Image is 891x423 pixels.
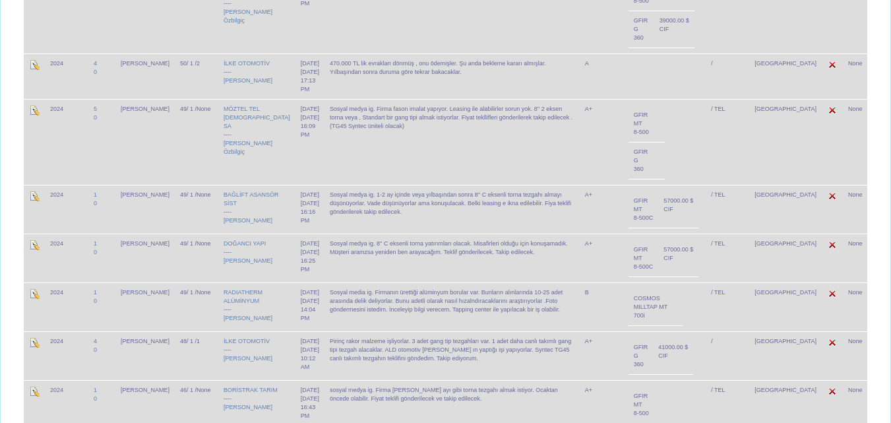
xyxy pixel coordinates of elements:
td: 2024 [45,185,88,234]
td: [GEOGRAPHIC_DATA] [749,99,822,185]
td: Pirinç rakor malzeme işliyorlar. 3 adet gang tip tezgahları var. 1 adet daha canlı takımlı gang t... [324,331,580,380]
a: 4 [94,338,97,344]
a: 5 [94,106,97,112]
td: 57000.00 $ CIF [658,191,698,228]
td: / TEL [706,185,749,234]
td: [GEOGRAPHIC_DATA] [749,53,822,99]
img: Edit [827,288,838,299]
a: 1 [94,240,97,247]
td: [GEOGRAPHIC_DATA] [749,185,822,234]
img: Edit [29,337,40,348]
td: [PERSON_NAME] [115,282,175,331]
td: [DATE] [295,331,324,380]
td: None [843,331,868,380]
td: 2024 [45,331,88,380]
a: 1 [94,191,97,198]
td: None [843,99,868,185]
a: 1 [94,289,97,296]
div: [DATE] 16:16 PM [301,199,319,225]
td: 48/ 1 /1 [175,331,218,380]
td: / TEL [706,234,749,282]
td: [DATE] [295,282,324,331]
td: Sosyal media ig. Firmanın ürettiği alüminyum borular var. Bunların alınlarında 10-25 adet arasınd... [324,282,580,331]
td: None [843,234,868,282]
td: A+ [580,234,623,282]
td: 470.000 TL lik evrakları dönmüş , onu ödemişler. Şu anda bekleme kararı almışlar. Yılbaşından son... [324,53,580,99]
td: GFIR MT 8-500C [629,191,659,228]
td: [DATE] [295,234,324,282]
td: 49/ 1 /None [175,185,218,234]
a: [PERSON_NAME] [224,257,272,264]
a: RADIATHERM ALÜMİNYUM [224,289,262,304]
a: 0 [94,298,97,304]
td: 49/ 1 /None [175,282,218,331]
img: Edit [29,59,40,70]
td: [PERSON_NAME] [115,185,175,234]
td: A [580,53,623,99]
td: GFIR MT 8-500C [629,240,659,277]
div: [DATE] 14:04 PM [301,297,319,323]
td: Sosyal medya ig. 1-2 ay içinde veya yılbaşından sonra 8'' C eksenli torna tezgahı almayı düşünüyo... [324,185,580,234]
a: 4 [94,60,97,67]
td: A+ [580,185,623,234]
td: GFIR MT 8-500 [629,105,654,142]
td: / [706,53,749,99]
a: [PERSON_NAME] [224,315,272,321]
td: ---- [218,331,295,380]
img: Edit [827,105,838,115]
td: [GEOGRAPHIC_DATA] [749,331,822,380]
img: Edit [827,59,838,70]
img: Edit [29,288,40,299]
td: / TEL [706,99,749,185]
td: [DATE] [295,53,324,99]
img: Edit [827,240,838,250]
td: None [843,185,868,234]
td: 2024 [45,99,88,185]
a: DOĞANCI YAPI [224,240,266,247]
a: [PERSON_NAME] Özbilgiç [224,140,272,155]
div: [DATE] 17:13 PM [301,68,319,94]
img: Edit [29,240,40,250]
a: [PERSON_NAME] [224,217,272,224]
a: 0 [94,200,97,207]
td: 2024 [45,234,88,282]
a: 0 [94,395,97,402]
td: ---- [218,99,295,185]
td: GFIR G 360 [629,11,654,48]
td: 39000.00 $ CIF [654,11,694,48]
div: [DATE] 16:43 PM [301,395,319,420]
td: [GEOGRAPHIC_DATA] [749,234,822,282]
td: ---- [218,185,295,234]
a: BORİSTRAK TARIM [224,387,278,393]
a: [PERSON_NAME] [224,355,272,362]
a: İLKE OTOMOTİV [224,338,270,344]
td: / [706,331,749,380]
td: 2024 [45,282,88,331]
a: 1 [94,387,97,393]
td: [GEOGRAPHIC_DATA] [749,282,822,331]
td: [PERSON_NAME] [115,234,175,282]
a: 0 [94,249,97,255]
td: B [580,282,623,331]
td: None [843,53,868,99]
img: Edit [827,337,838,348]
div: [DATE] 16:09 PM [301,114,319,139]
a: [PERSON_NAME] [224,404,272,410]
a: [PERSON_NAME] [224,77,272,84]
td: 49/ 1 /None [175,99,218,185]
td: / TEL [706,282,749,331]
a: 0 [94,69,97,75]
div: [DATE] 10:12 AM [301,346,319,372]
td: 57000.00 $ CIF [658,240,698,277]
td: [PERSON_NAME] [115,53,175,99]
td: GFIR G 360 [629,337,654,374]
td: Sosyal medya ig. 8'' C eksenli torna yatırımları olacak. Misafirleri olduğu için konuşamadık. Müş... [324,234,580,282]
td: 41000.00 $ CIF [653,337,693,374]
td: 2024 [45,53,88,99]
td: A+ [580,331,623,380]
img: Edit [29,386,40,397]
img: Edit [29,105,40,115]
img: Edit [827,191,838,201]
td: GFIR G 360 [629,142,654,179]
td: ---- [218,234,295,282]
